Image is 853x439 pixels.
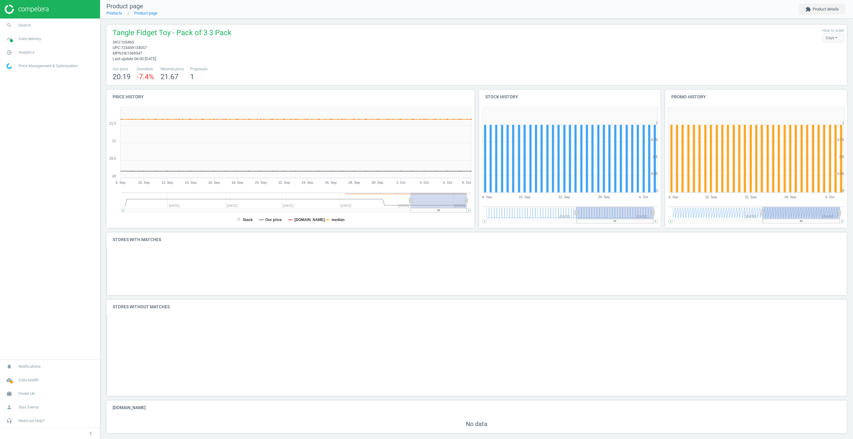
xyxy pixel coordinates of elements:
[137,72,154,81] span: -7.4 %
[656,121,658,125] text: 1
[112,174,116,178] text: 20
[121,40,134,44] span: 165463
[106,232,847,247] h4: Stores with matches
[160,72,178,81] span: 21.67
[839,155,844,158] text: 0.5
[113,45,121,50] span: upc :
[838,138,844,142] text: 0.75
[121,45,147,50] span: 723459134057
[113,66,130,72] span: Our price
[83,429,98,437] button: chevron_left
[705,195,717,199] tspan: 15. Sep
[822,28,844,33] label: How to scale
[19,50,35,55] span: Analytics
[106,300,847,314] h4: Stores without matches
[598,195,610,199] tspan: 29. Sep
[462,181,471,184] tspan: 8. Oct
[443,181,452,184] tspan: 6. Oct
[3,388,15,400] i: work
[665,90,847,104] h4: Promo history
[160,66,184,72] span: Minimal price
[558,195,570,199] tspan: 22. Sep
[3,19,15,31] i: search
[3,47,15,58] i: pie_chart_outlined
[295,218,325,222] tspan: [DOMAIN_NAME]
[112,139,116,143] text: 21
[232,181,243,184] tspan: 18. Sep
[3,374,15,386] i: cloud_done
[302,181,313,184] tspan: 24. Sep
[332,218,345,222] tspan: median
[519,195,531,199] tspan: 15. Sep
[106,90,474,104] h4: Price history
[325,181,337,184] tspan: 26. Sep
[3,415,15,427] i: headset_mic
[3,361,15,372] i: notifications
[826,195,834,199] tspan: 6. Oct
[651,172,658,175] text: 0.25
[87,430,94,437] i: chevron_left
[420,181,429,184] tspan: 4. Oct
[208,181,220,184] tspan: 16. Sep
[110,157,116,160] text: 20.5
[113,72,130,81] span: 20.19
[19,377,39,383] span: Data health
[110,121,116,125] text: 21.5
[138,181,150,184] tspan: 10. Sep
[822,33,844,43] div: Days
[745,195,756,199] tspan: 22. Sep
[19,391,35,396] span: Findel UK
[639,195,648,199] tspan: 6. Oct
[479,90,661,104] h4: Stock history
[6,63,12,69] img: wGWNvw8QSZomAAAAABJRU5ErkJggg==
[19,23,31,28] span: Search
[137,66,154,72] span: Deviation
[106,415,847,433] div: No data
[278,181,290,184] tspan: 22. Sep
[669,195,678,199] tspan: 8. Sep
[116,181,126,184] tspan: 8. Sep
[3,401,15,413] i: person
[19,418,44,424] span: Need our help?
[106,11,122,15] a: Products
[106,2,143,10] span: Product page
[348,181,360,184] tspan: 28. Sep
[190,66,208,72] span: Proposals
[113,51,122,55] span: mpn :
[113,40,121,44] span: sku :
[265,218,282,222] tspan: Our price
[651,138,658,142] text: 0.75
[396,181,405,184] tspan: 2. Oct
[842,189,844,192] text: 0
[162,181,173,184] tspan: 12. Sep
[190,72,194,81] span: 1
[653,155,658,158] text: 0.5
[122,51,142,55] span: HE1569547
[838,172,844,175] text: 0.25
[185,181,197,184] tspan: 14. Sep
[482,195,492,199] tspan: 8. Sep
[113,28,231,39] span: Tangle Fidget Toy - Pack of 3 3 Pack
[5,5,48,14] img: ajHJNr6hYgQAAAAASUVORK5CYII=
[372,181,383,184] tspan: 30. Sep
[106,400,847,415] h4: [DOMAIN_NAME]
[842,121,844,125] text: 1
[19,63,78,69] span: Price Management & Optimization
[799,4,845,15] button: extensionProduct details
[19,404,39,410] span: Stas Erema
[656,189,658,192] text: 0
[785,195,796,199] tspan: 29. Sep
[19,36,41,42] span: Data delivery
[3,33,15,45] i: timeline
[255,181,267,184] tspan: 20. Sep
[19,364,41,369] span: Notifications
[113,56,156,61] span: Last update 06:00 [DATE]
[805,6,811,12] i: extension
[134,11,157,15] a: Product page
[243,218,253,222] tspan: Stack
